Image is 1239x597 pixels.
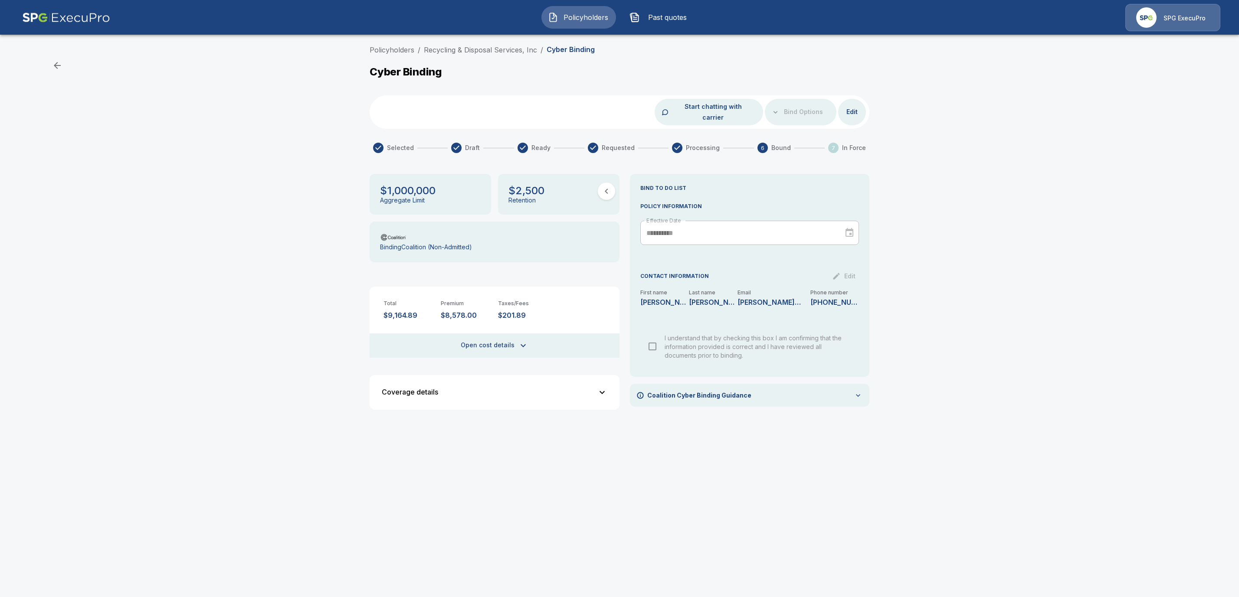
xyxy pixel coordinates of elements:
p: Premium [441,300,491,307]
a: Agency IconSPG ExecuPro [1125,4,1220,31]
text: 7 [832,145,835,151]
span: Selected [387,144,414,152]
span: Policyholders [562,12,610,23]
p: $8,578.00 [441,311,491,320]
text: 6 [761,145,764,151]
p: Cyber Binding [370,65,442,78]
span: Ready [531,144,551,152]
img: AA Logo [22,4,110,31]
button: Past quotes IconPast quotes [623,6,698,29]
button: Open cost details [370,333,619,358]
p: $2,500 [508,184,544,197]
img: Agency Icon [1136,7,1157,28]
p: $9,164.89 [383,311,434,320]
p: CONTACT INFORMATION [640,272,709,280]
span: Bound [771,144,791,152]
li: / [418,45,420,55]
p: $1,000,000 [380,184,436,197]
span: I understand that by checking this box I am confirming that the information provided is correct a... [665,334,842,359]
label: Effective Date [646,217,681,224]
p: William [640,299,689,306]
p: Taxes/Fees [498,300,548,307]
span: Processing [686,144,720,152]
p: SPG ExecuPro [1164,14,1206,23]
p: Retention [508,197,536,204]
p: 360-384-8011 [810,299,859,306]
p: Total [383,300,434,307]
div: Coverage details [382,388,597,396]
span: Draft [465,144,480,152]
p: Coalition Cyber Binding Guidance [647,391,751,400]
button: Coverage details [375,380,614,405]
p: Cyber Binding [547,46,595,54]
span: Requested [602,144,635,152]
p: BIND TO DO LIST [640,184,859,192]
p: Email [737,290,810,295]
p: Phone number [810,290,859,295]
p: Last name [689,290,737,295]
button: Start chatting with carrier [670,99,756,125]
span: Past quotes [643,12,691,23]
p: McCarter [689,299,737,306]
button: Policyholders IconPolicyholders [541,6,616,29]
img: Carrier Logo [380,233,407,241]
img: Policyholders Icon [548,12,558,23]
p: william@rdsdisposal.com [737,299,803,306]
nav: breadcrumb [370,45,595,55]
button: Edit [838,104,866,120]
p: First name [640,290,689,295]
p: $201.89 [498,311,548,320]
a: Policyholders [370,46,414,54]
p: Binding Coalition (Non-Admitted) [380,244,472,251]
p: POLICY INFORMATION [640,202,859,210]
a: Recycling & Disposal Services, Inc [424,46,537,54]
p: Aggregate Limit [380,197,425,204]
li: / [541,45,543,55]
span: In Force [842,144,866,152]
img: Past quotes Icon [629,12,640,23]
